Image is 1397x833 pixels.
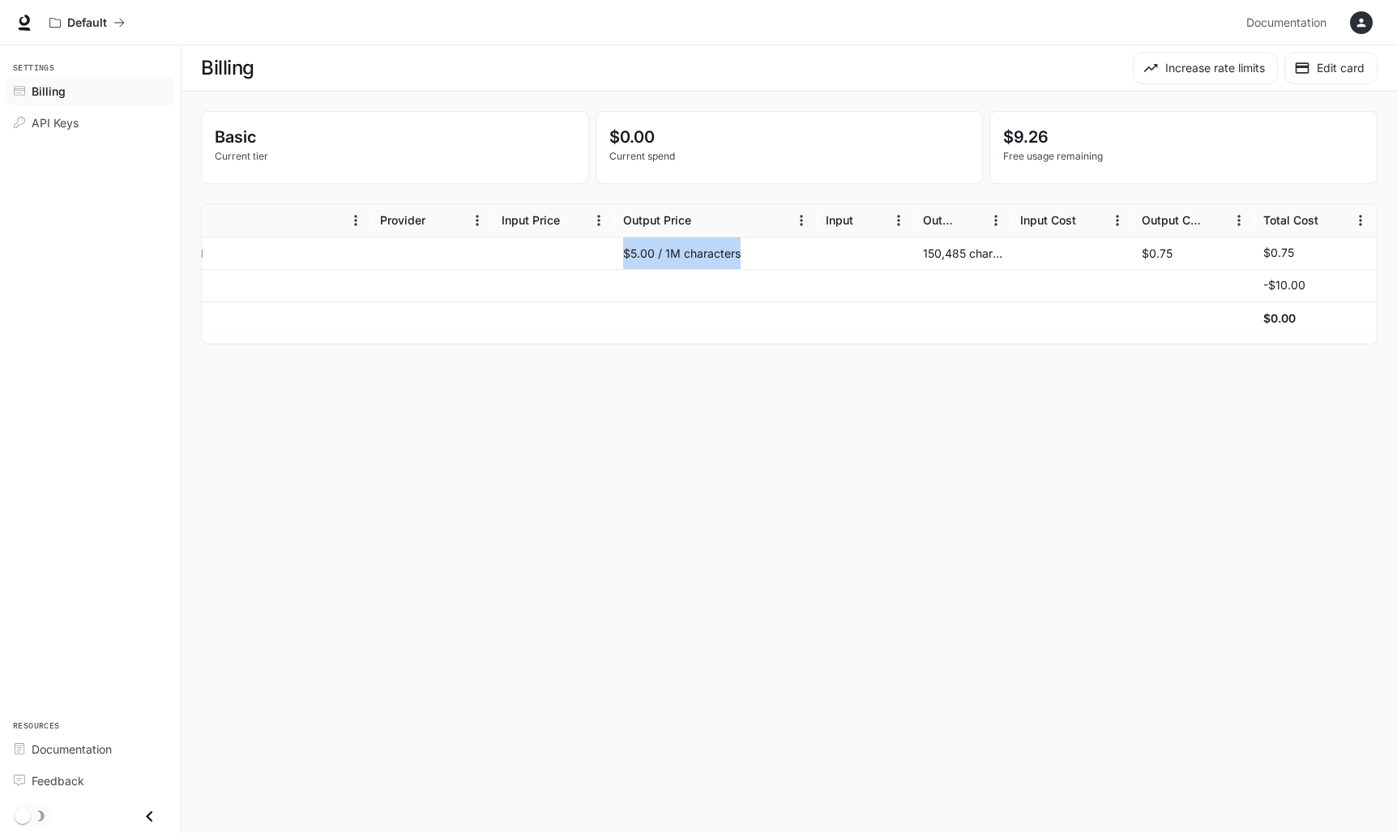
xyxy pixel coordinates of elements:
[1227,208,1251,233] button: Menu
[42,6,132,39] button: All workspaces
[826,213,853,227] div: Input
[502,213,560,227] div: Input Price
[32,741,112,758] span: Documentation
[1003,149,1364,164] p: Free usage remaining
[609,149,970,164] p: Current spend
[1003,125,1364,149] p: $9.26
[1105,208,1130,233] button: Menu
[1133,52,1278,84] button: Increase rate limits
[623,213,691,227] div: Output Price
[1263,310,1296,327] h6: $0.00
[1263,213,1318,227] div: Total Cost
[1203,208,1227,233] button: Sort
[923,213,958,227] div: Output
[855,208,879,233] button: Sort
[1348,208,1373,233] button: Menu
[1263,245,1294,261] p: $0.75
[886,208,911,233] button: Menu
[1240,6,1339,39] a: Documentation
[609,125,970,149] p: $0.00
[32,772,84,789] span: Feedback
[1020,213,1076,227] div: Input Cost
[380,213,425,227] div: Provider
[15,806,31,824] span: Dark mode toggle
[1134,237,1255,269] div: $0.75
[215,149,575,164] p: Current tier
[32,83,66,100] span: Billing
[1320,208,1344,233] button: Sort
[6,77,174,105] a: Billing
[1142,213,1201,227] div: Output Cost
[6,109,174,137] a: API Keys
[789,208,814,233] button: Menu
[1078,208,1102,233] button: Sort
[427,208,451,233] button: Sort
[1263,277,1305,293] p: -$10.00
[6,735,174,763] a: Documentation
[984,208,1008,233] button: Menu
[201,52,254,84] h1: Billing
[32,114,79,131] span: API Keys
[615,237,818,269] div: $5.00 / 1M characters
[959,208,984,233] button: Sort
[693,208,717,233] button: Sort
[1284,52,1378,84] button: Edit card
[215,125,575,149] p: Basic
[129,237,372,269] div: inworld-tts-1
[344,208,368,233] button: Menu
[6,767,174,795] a: Feedback
[465,208,489,233] button: Menu
[67,16,107,30] p: Default
[587,208,611,233] button: Menu
[1246,13,1327,33] span: Documentation
[562,208,586,233] button: Sort
[915,237,1012,269] div: 150,485 characters
[131,800,168,833] button: Close drawer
